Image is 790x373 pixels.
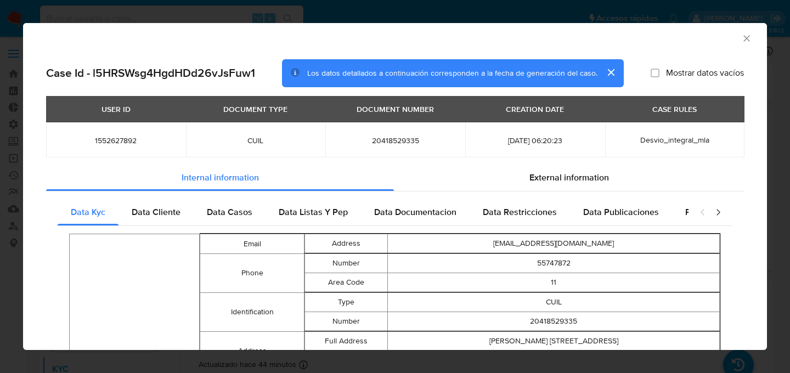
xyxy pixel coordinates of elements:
[478,135,592,145] span: [DATE] 06:20:23
[483,206,557,218] span: Data Restricciones
[95,100,137,118] div: USER ID
[388,331,720,351] td: [PERSON_NAME] [STREET_ADDRESS]
[200,234,304,253] td: Email
[597,59,624,86] button: cerrar
[182,171,259,184] span: Internal information
[388,312,720,331] td: 20418529335
[529,171,609,184] span: External information
[741,33,751,43] button: Cerrar ventana
[583,206,659,218] span: Data Publicaciones
[200,292,304,331] td: Identification
[304,331,387,351] td: Full Address
[304,253,387,273] td: Number
[646,100,703,118] div: CASE RULES
[23,23,767,350] div: closure-recommendation-modal
[374,206,456,218] span: Data Documentacion
[46,165,744,191] div: Detailed info
[666,67,744,78] span: Mostrar datos vacíos
[304,312,387,331] td: Number
[304,292,387,312] td: Type
[217,100,294,118] div: DOCUMENT TYPE
[388,273,720,292] td: 11
[350,100,441,118] div: DOCUMENT NUMBER
[132,206,180,218] span: Data Cliente
[304,234,387,253] td: Address
[640,134,709,145] span: Desvio_integral_mla
[388,253,720,273] td: 55747872
[307,67,597,78] span: Los datos detallados a continuación corresponden a la fecha de generación del caso.
[304,273,387,292] td: Area Code
[71,206,105,218] span: Data Kyc
[200,331,304,370] td: Address
[58,199,689,225] div: Detailed internal info
[651,69,659,77] input: Mostrar datos vacíos
[46,66,255,80] h2: Case Id - l5HRSWsg4HgdHDd26vJsFuw1
[388,292,720,312] td: CUIL
[199,135,313,145] span: CUIL
[59,135,173,145] span: 1552627892
[388,234,720,253] td: [EMAIL_ADDRESS][DOMAIN_NAME]
[338,135,452,145] span: 20418529335
[685,206,778,218] span: Peticiones Secundarias
[499,100,571,118] div: CREATION DATE
[279,206,348,218] span: Data Listas Y Pep
[207,206,252,218] span: Data Casos
[200,253,304,292] td: Phone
